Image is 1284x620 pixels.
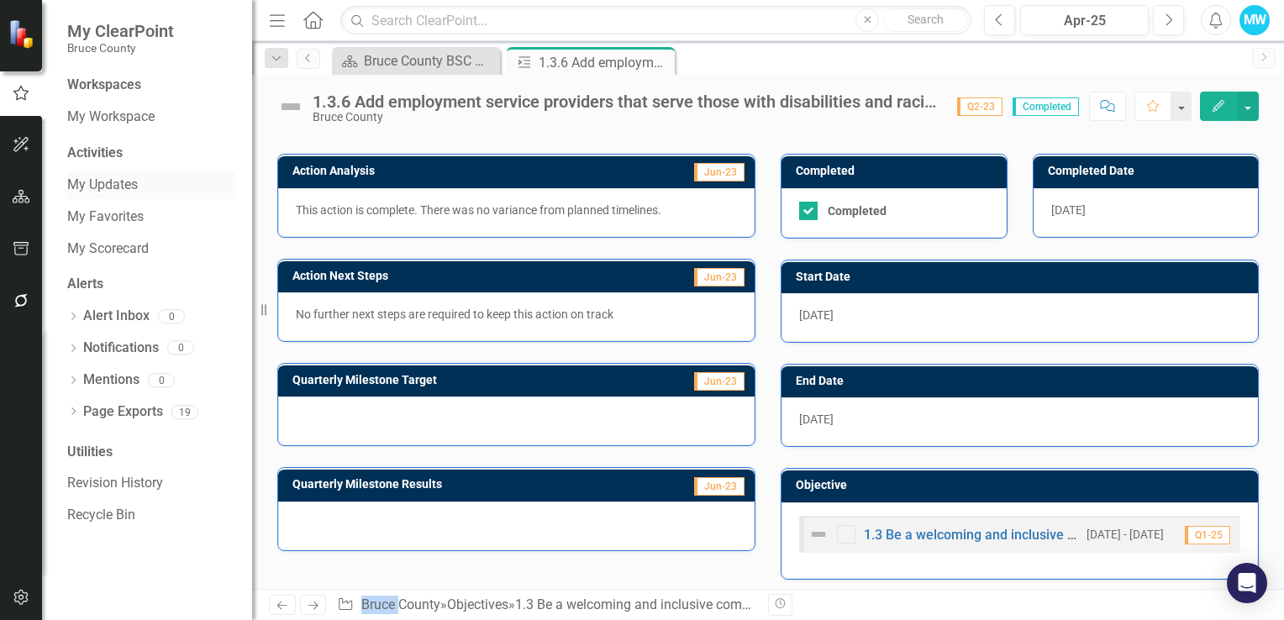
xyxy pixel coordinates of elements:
div: 19 [171,405,198,419]
span: Jun-23 [694,268,745,286]
div: » » » [337,596,755,615]
a: My Favorites [67,208,235,227]
div: Utilities [67,443,235,462]
div: Bruce County BSC Welcome Page [364,50,496,71]
button: Apr-25 [1020,5,1149,35]
button: Search [883,8,967,32]
div: Workspaces [67,76,141,95]
h3: Quarterly Milestone Target [292,374,626,386]
h3: Completed [796,165,998,177]
img: Not Defined [808,524,829,544]
img: Not Defined [277,93,304,120]
span: My ClearPoint [67,21,174,41]
div: Alerts [67,275,235,294]
a: My Workspace [67,108,235,127]
div: Bruce County [313,111,940,123]
span: Search [908,13,944,26]
a: Mentions [83,370,139,390]
h3: End Date [796,375,1250,387]
h3: Action Next Steps [292,270,587,282]
div: Apr-25 [1026,11,1143,31]
span: Jun-23 [694,477,745,496]
span: [DATE] [799,308,834,322]
a: Bruce County [361,596,440,612]
a: Notifications [83,339,159,358]
a: My Updates [67,176,235,195]
h3: Completed Date [1048,165,1250,177]
a: 1.3 Be a welcoming and inclusive community. [515,596,786,612]
small: [DATE] - [DATE] [1087,527,1164,543]
small: Bruce County [67,41,174,55]
div: 1.3.6 Add employment service providers that serve those with disabilities and racialized individu... [313,92,940,111]
div: Activities [67,144,235,163]
span: [DATE] [799,412,834,426]
a: Page Exports [83,402,163,422]
a: My Scorecard [67,239,235,259]
span: Q1-25 [1185,526,1230,544]
input: Search ClearPoint... [340,6,971,35]
a: Alert Inbox [83,307,150,326]
div: Open Intercom Messenger [1227,563,1267,603]
a: Recycle Bin [67,506,235,525]
div: 1.3.6 Add employment service providers that serve those with disabilities and racialized individu... [539,52,671,73]
div: 0 [148,373,175,387]
span: [DATE] [1051,203,1086,217]
h3: Start Date [796,271,1250,283]
div: 0 [158,309,185,323]
span: Q2-23 [957,97,1002,116]
p: No further next steps are required to keep this action on track [296,306,737,323]
a: Revision History [67,474,235,493]
h3: Action Analysis [292,165,571,177]
img: ClearPoint Strategy [8,18,38,48]
span: Jun-23 [694,163,745,181]
h3: Quarterly Milestone Results [292,478,629,491]
div: 0 [167,341,194,355]
a: 1.3 Be a welcoming and inclusive community. [864,527,1137,543]
button: MW [1239,5,1270,35]
a: Bruce County BSC Welcome Page [336,50,496,71]
p: This action is complete. There was no variance from planned timelines. [296,202,737,218]
a: Objectives [447,596,508,612]
h3: Objective [796,479,1250,491]
span: Jun-23 [694,372,745,391]
span: Completed [1013,97,1079,116]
